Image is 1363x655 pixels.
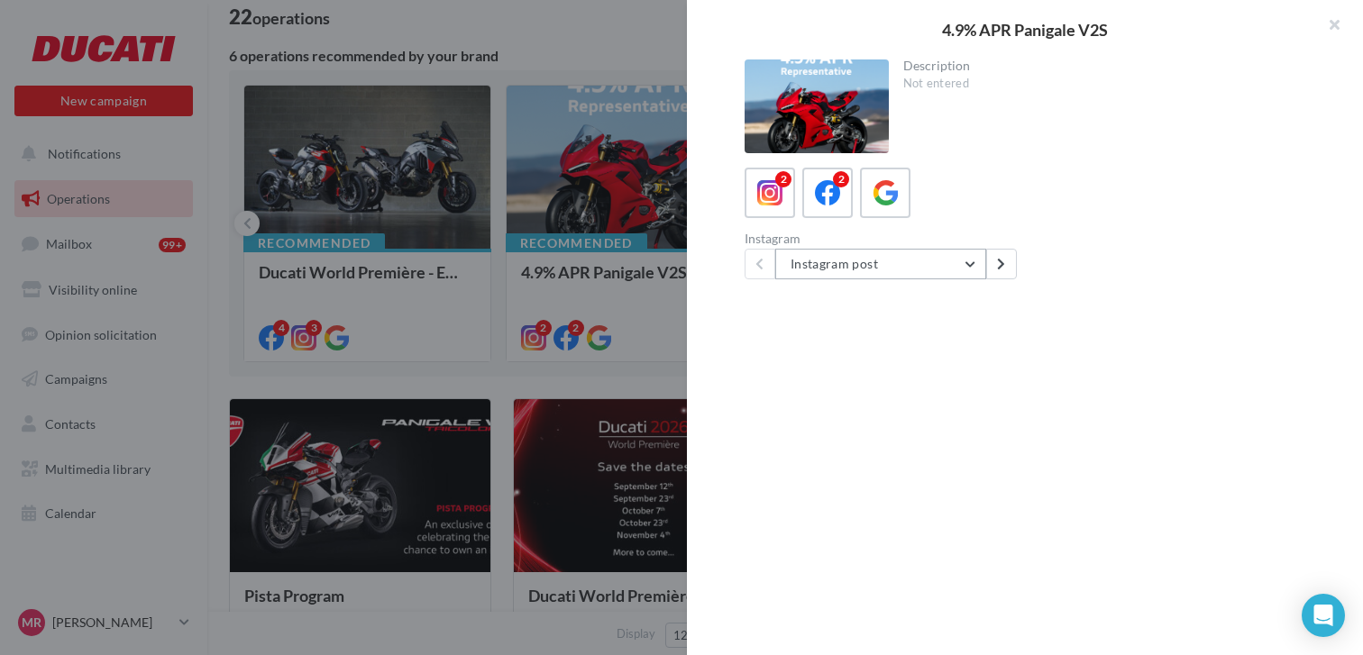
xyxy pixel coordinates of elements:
div: 2 [833,171,849,187]
div: 4.9% APR Panigale V2S [716,22,1334,38]
div: 2 [775,171,791,187]
div: Instagram [745,232,1025,245]
div: Not entered [903,76,1306,92]
div: Open Intercom Messenger [1302,594,1345,637]
button: Instagram post [775,249,986,279]
div: Description [903,59,1306,72]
